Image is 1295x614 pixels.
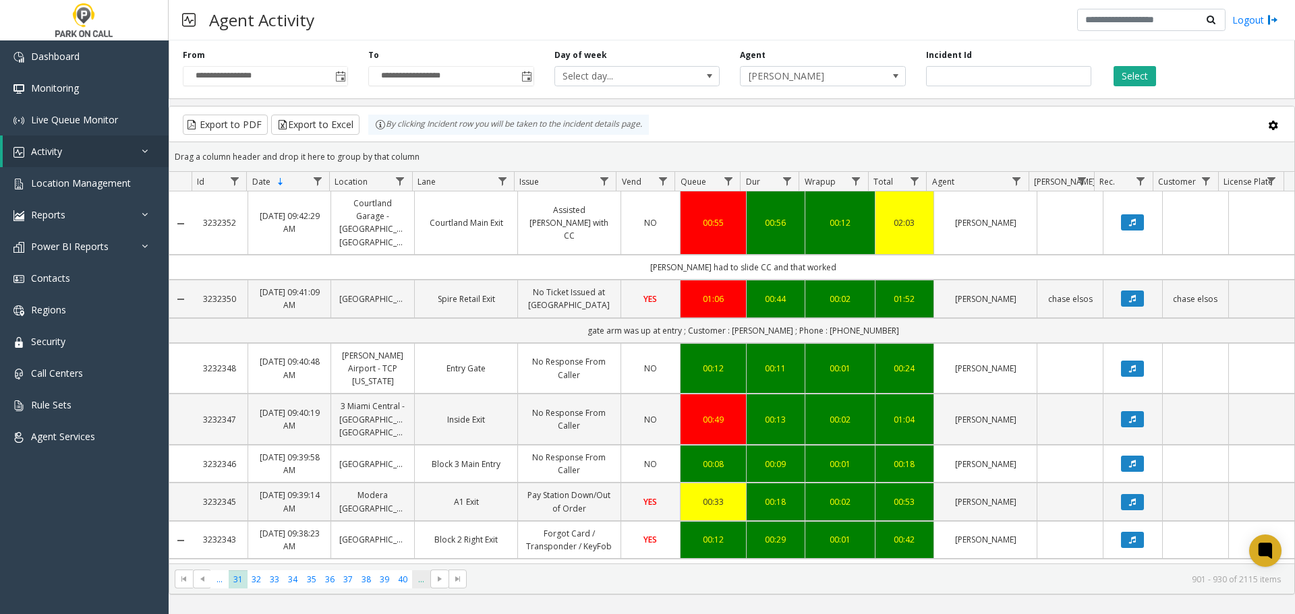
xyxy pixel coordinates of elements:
[31,145,62,158] span: Activity
[256,406,323,432] a: [DATE] 09:40:19 AM
[493,172,511,190] a: Lane Filter Menu
[200,458,239,470] a: 3232346
[746,176,760,187] span: Dur
[339,349,406,388] a: [PERSON_NAME] Airport - TCP [US_STATE]
[339,533,406,546] a: [GEOGRAPHIC_DATA]
[13,115,24,126] img: 'icon'
[308,172,326,190] a: Date Filter Menu
[813,362,866,375] a: 00:01
[942,293,1029,305] a: [PERSON_NAME]
[629,458,672,470] a: NO
[755,216,797,229] a: 00:56
[430,570,449,588] span: Go to the next page
[942,362,1029,375] a: [PERSON_NAME]
[13,305,24,316] img: 'icon'
[526,406,612,432] a: No Response From Caller
[555,67,687,86] span: Select day...
[689,458,738,470] a: 00:08
[629,413,672,426] a: NO
[31,303,66,316] span: Regions
[1132,172,1150,190] a: Rec. Filter Menu
[200,413,239,426] a: 3232347
[335,176,368,187] span: Location
[453,574,463,584] span: Go to the last page
[813,458,866,470] a: 00:01
[183,49,205,61] label: From
[846,172,865,190] a: Wrapup Filter Menu
[202,3,321,36] h3: Agent Activity
[755,458,797,470] div: 00:09
[1171,293,1220,305] a: chase elsos
[813,216,866,229] a: 00:12
[526,451,612,477] a: No Response From Caller
[629,533,672,546] a: YES
[31,208,65,221] span: Reports
[519,67,534,86] span: Toggle popup
[375,119,386,130] img: infoIcon.svg
[813,495,866,508] div: 00:02
[31,177,131,189] span: Location Management
[13,337,24,348] img: 'icon'
[333,67,347,86] span: Toggle popup
[175,570,193,588] span: Go to the first page
[266,570,284,588] span: Page 33
[418,176,436,187] span: Lane
[169,294,192,305] a: Collapse Details
[755,362,797,375] div: 00:11
[643,293,657,305] span: YES
[755,495,797,508] a: 00:18
[643,496,657,508] span: YES
[423,413,509,426] a: Inside Exit
[884,458,926,470] div: 00:18
[689,495,738,508] a: 00:33
[13,84,24,94] img: 'icon'
[394,570,412,588] span: Page 40
[681,176,706,187] span: Queue
[271,115,359,135] button: Export to Excel
[31,50,80,63] span: Dashboard
[13,432,24,443] img: 'icon'
[884,362,926,375] a: 00:24
[357,570,375,588] span: Page 38
[210,570,229,588] span: Page 30
[644,217,657,228] span: NO
[1034,176,1095,187] span: [PERSON_NAME]
[339,400,406,439] a: 3 Miami Central - [GEOGRAPHIC_DATA] [GEOGRAPHIC_DATA]
[1232,13,1278,27] a: Logout
[169,172,1294,563] div: Data table
[884,495,926,508] a: 00:53
[526,527,612,553] a: Forgot Card / Transponder / KeyFob
[434,574,445,584] span: Go to the next page
[192,559,1294,584] td: google employee; Company : google
[13,52,24,63] img: 'icon'
[689,413,738,426] a: 00:49
[169,535,192,546] a: Collapse Details
[192,255,1294,280] td: [PERSON_NAME] had to slide CC and that worked
[942,216,1029,229] a: [PERSON_NAME]
[689,293,738,305] a: 01:06
[197,176,204,187] span: Id
[275,177,286,187] span: Sortable
[1224,176,1273,187] span: License Plate
[689,362,738,375] a: 00:12
[182,3,196,36] img: pageIcon
[932,176,954,187] span: Agent
[1197,172,1215,190] a: Customer Filter Menu
[926,49,972,61] label: Incident Id
[719,172,737,190] a: Queue Filter Menu
[412,570,430,588] span: Page 41
[423,216,509,229] a: Courtland Main Exit
[1263,172,1281,190] a: License Plate Filter Menu
[755,533,797,546] a: 00:29
[284,570,302,588] span: Page 34
[169,145,1294,168] div: Drag a column header and drop it here to group by that column
[884,413,926,426] a: 01:04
